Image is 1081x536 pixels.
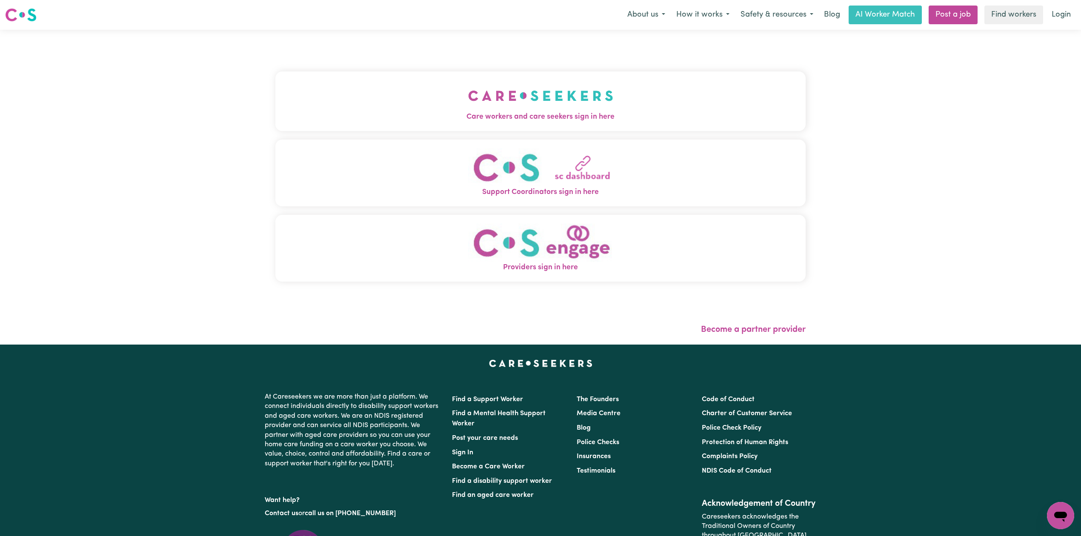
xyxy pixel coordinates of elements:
a: NDIS Code of Conduct [702,468,772,474]
a: Testimonials [577,468,615,474]
a: Find a disability support worker [452,478,552,485]
iframe: Button to launch messaging window [1047,502,1074,529]
a: Code of Conduct [702,396,755,403]
a: Post a job [929,6,978,24]
button: About us [622,6,671,24]
button: Safety & resources [735,6,819,24]
span: Support Coordinators sign in here [275,187,806,198]
h2: Acknowledgement of Country [702,499,816,509]
span: Care workers and care seekers sign in here [275,111,806,123]
span: Providers sign in here [275,262,806,273]
a: Become a partner provider [701,325,806,334]
a: Find a Mental Health Support Worker [452,410,546,427]
a: The Founders [577,396,619,403]
a: Charter of Customer Service [702,410,792,417]
a: Careseekers logo [5,5,37,25]
p: At Careseekers we are more than just a platform. We connect individuals directly to disability su... [265,389,442,472]
a: Blog [577,425,591,431]
a: Login [1047,6,1076,24]
button: Providers sign in here [275,215,806,282]
a: Police Check Policy [702,425,761,431]
a: Contact us [265,510,298,517]
p: Want help? [265,492,442,505]
a: Find a Support Worker [452,396,523,403]
a: Post your care needs [452,435,518,442]
a: Police Checks [577,439,619,446]
a: Sign In [452,449,473,456]
a: Become a Care Worker [452,463,525,470]
a: AI Worker Match [849,6,922,24]
a: Insurances [577,453,611,460]
a: Careseekers home page [489,360,592,367]
p: or [265,505,442,522]
img: Careseekers logo [5,7,37,23]
button: How it works [671,6,735,24]
button: Care workers and care seekers sign in here [275,71,806,131]
a: Protection of Human Rights [702,439,788,446]
a: Media Centre [577,410,621,417]
a: Complaints Policy [702,453,758,460]
a: Find an aged care worker [452,492,534,499]
a: Find workers [984,6,1043,24]
a: call us on [PHONE_NUMBER] [305,510,396,517]
button: Support Coordinators sign in here [275,140,806,206]
a: Blog [819,6,845,24]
